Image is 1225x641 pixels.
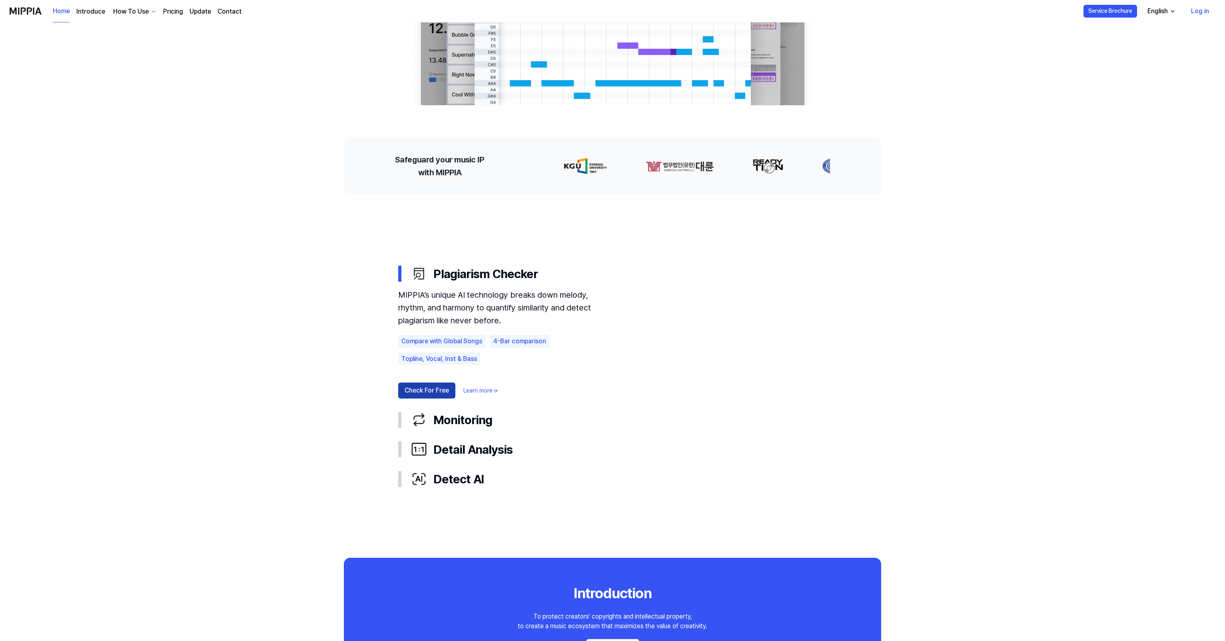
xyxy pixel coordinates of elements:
[564,158,607,174] img: partner-logo-0
[398,335,485,348] div: Compare with Global Songs
[411,441,827,458] div: Detail Analysis
[1083,5,1137,18] button: Service Brochure
[398,288,614,327] div: MIPPIA’s unique AI technology breaks down melody, rhythm, and harmony to quantify similarity and ...
[53,0,70,22] a: Home
[395,153,484,179] h2: Safeguard your music IP with MIPPIA
[490,335,549,348] div: 4-Bar comparison
[398,464,827,494] button: Detect AI
[398,288,827,405] div: Plagiarism Checker
[822,158,847,174] img: partner-logo-3
[752,158,784,174] img: partner-logo-2
[1146,6,1169,16] div: English
[76,7,105,16] a: Introduce
[398,259,827,288] button: Plagiarism Checker
[398,405,827,435] button: Monitoring
[411,471,827,487] div: Detect AI
[398,353,480,365] div: Topline, Vocal, Inst & Bass
[411,265,827,282] div: Plagiarism Checker
[112,7,150,16] div: How To Use
[217,7,241,16] a: Contact
[398,383,455,399] button: Check For Free
[190,7,211,16] a: Update
[112,7,157,16] button: How To Use
[163,7,183,16] a: Pricing
[645,158,714,174] img: partner-logo-1
[518,612,707,631] div: To protect creators' copyrights and intellectual property, to create a music ecosystem that maxim...
[1141,3,1181,19] button: English
[398,435,827,464] button: Detail Analysis
[411,411,827,428] div: Monitoring
[574,583,652,603] div: Introduction
[463,387,498,395] a: Learn more→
